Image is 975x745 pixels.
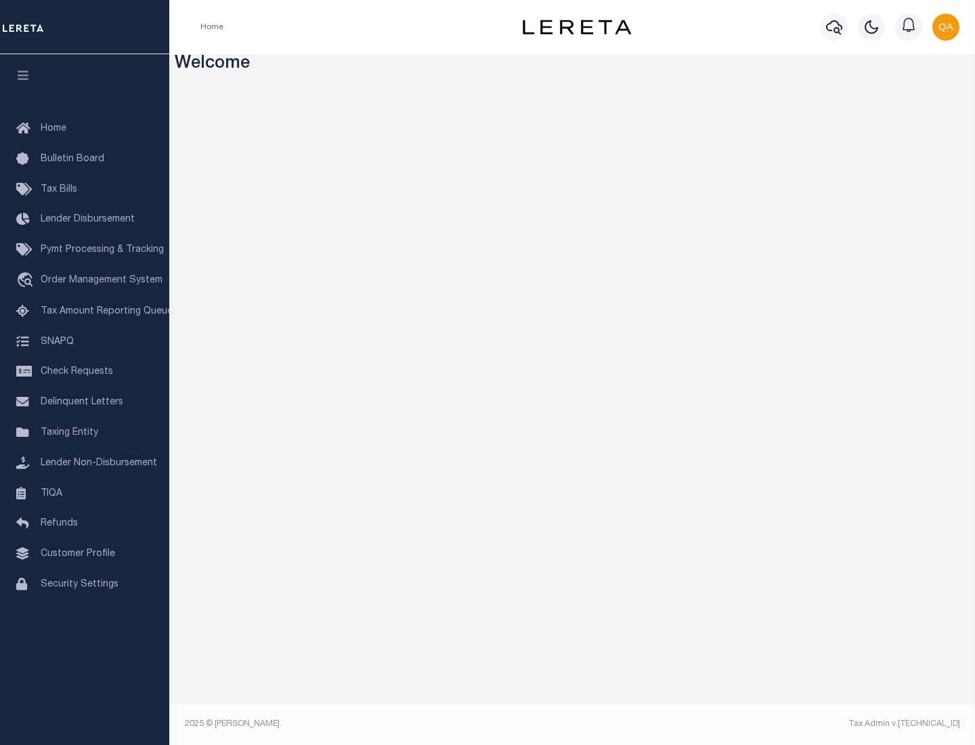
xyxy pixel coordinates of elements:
img: logo-dark.svg [523,20,631,35]
span: Taxing Entity [41,428,98,438]
span: Tax Bills [41,185,77,194]
span: Delinquent Letters [41,398,123,407]
span: Customer Profile [41,549,115,559]
i: travel_explore [16,272,38,290]
span: SNAPQ [41,337,74,346]
div: 2025 © [PERSON_NAME]. [175,718,573,730]
span: TIQA [41,488,62,498]
span: Lender Disbursement [41,215,135,224]
span: Order Management System [41,276,162,285]
span: Tax Amount Reporting Queue [41,307,173,316]
span: Bulletin Board [41,154,104,164]
span: Lender Non-Disbursement [41,459,157,468]
h3: Welcome [175,54,970,75]
span: Security Settings [41,580,118,589]
span: Check Requests [41,367,113,377]
li: Home [200,21,223,33]
span: Refunds [41,519,78,528]
span: Home [41,124,66,133]
span: Pymt Processing & Tracking [41,245,164,255]
div: Tax Admin v.[TECHNICAL_ID] [582,718,960,730]
img: svg+xml;base64,PHN2ZyB4bWxucz0iaHR0cDovL3d3dy53My5vcmcvMjAwMC9zdmciIHBvaW50ZXItZXZlbnRzPSJub25lIi... [932,14,959,41]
